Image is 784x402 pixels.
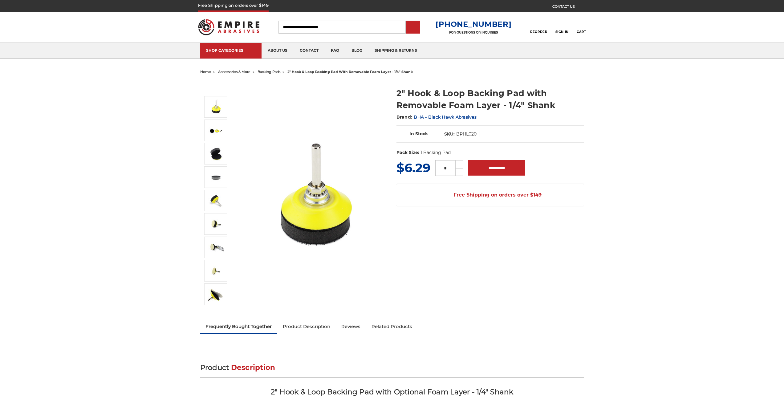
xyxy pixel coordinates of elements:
img: 2-inch yellow sanding pad with black foam layer and versatile 1/4-inch shank/spindle for precisio... [208,99,224,115]
a: shipping & returns [368,43,423,59]
a: Related Products [366,320,418,333]
img: hook and loop sanding disc on on shank backing pad with no foam [208,263,224,278]
a: home [200,70,211,74]
a: about us [262,43,294,59]
span: Brand: [396,114,412,120]
span: Reorder [530,30,547,34]
a: BHA - Black Hawk Abrasives [414,114,477,120]
span: $6.29 [396,160,430,175]
input: Submit [407,21,419,34]
img: 2-inch diameter foam layer showcasing dual hook and loop fasteners for versatile attachment to ba... [208,169,224,185]
span: 2" hook & loop backing pad with removable foam layer - 1/4" shank [287,70,413,74]
img: Fully assembled Empire Abrasives 2-inch sanding pad with hook and loop backing and foam layer, at... [208,193,224,208]
img: Die grinder hook and loop sanding disc on foam layer backing pad [208,240,224,255]
img: sanding pad with hook and loop system and removable foam, featuring a 1/4-inch shank for quick ch... [208,216,224,232]
a: faq [325,43,345,59]
img: 2-inch sanding pad disassembled into foam layer, hook and loop plate, and 1/4-inch arbor for cust... [208,123,224,138]
span: In Stock [409,131,428,136]
dd: 1 Backing Pad [420,149,451,156]
h1: 2" Hook & Loop Backing Pad with Removable Foam Layer - 1/4" Shank [396,87,584,111]
a: [PHONE_NUMBER] [436,20,511,29]
img: Empire Abrasives [198,15,260,39]
img: hook and loop attachment on no foam backing pad [208,286,224,302]
a: backing pads [258,70,280,74]
p: FOR QUESTIONS OR INQUIRIES [436,30,511,35]
img: 2-inch yellow sanding pad with black foam layer and versatile 1/4-inch shank/spindle for precisio... [253,132,376,255]
span: Sign In [555,30,569,34]
dt: SKU: [444,131,455,137]
span: Free Shipping on orders over $149 [439,189,542,201]
span: Product [200,363,229,372]
a: contact [294,43,325,59]
span: Cart [577,30,586,34]
a: Cart [577,20,586,34]
dd: BPHL020 [456,131,477,137]
a: Frequently Bought Together [200,320,278,333]
a: CONTACT US [552,3,586,12]
a: Product Description [277,320,336,333]
a: Reviews [336,320,366,333]
h2: 2" Hook & Loop Backing Pad with Optional Foam Layer - 1/4" Shank [200,387,584,401]
a: accessories & more [218,70,250,74]
span: Description [231,363,275,372]
a: SHOP CATEGORIES [200,43,262,59]
a: blog [345,43,368,59]
dt: Pack Size: [396,149,419,156]
img: Close-up of a 2-inch hook and loop sanding pad with foam layer peeled back, revealing the durable... [208,146,224,161]
div: SHOP CATEGORIES [206,48,255,53]
a: Reorder [530,20,547,34]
